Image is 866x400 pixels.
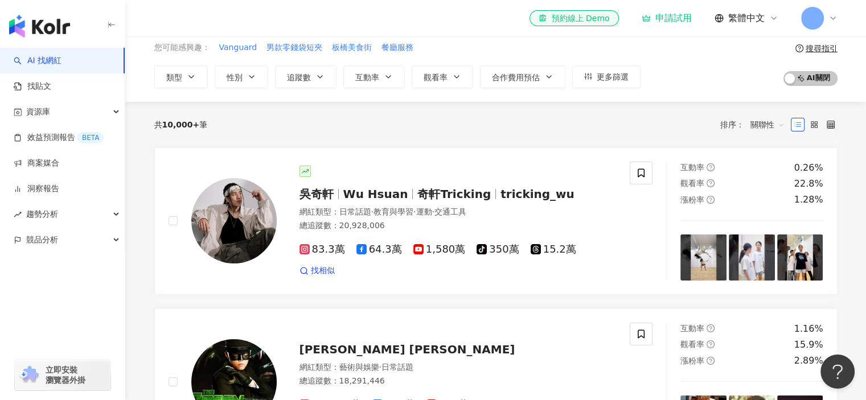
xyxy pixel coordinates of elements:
[480,65,565,88] button: 合作費用預估
[477,244,519,255] span: 350萬
[680,356,704,365] span: 漲粉率
[154,65,208,88] button: 類型
[530,10,618,26] a: 預約線上 Demo
[680,324,704,333] span: 互動率
[343,65,405,88] button: 互動率
[339,362,379,372] span: 藝術與娛樂
[166,73,182,82] span: 類型
[424,73,448,82] span: 觀看率
[794,162,823,174] div: 0.26%
[381,42,413,53] span: 餐廳服務
[381,362,413,372] span: 日常話題
[777,234,823,281] img: post-image
[680,195,704,204] span: 漲粉率
[371,207,374,216] span: ·
[299,265,335,277] a: 找相似
[434,207,466,216] span: 交通工具
[332,42,372,53] span: 板橋美食街
[680,163,704,172] span: 互動率
[18,366,40,384] img: chrome extension
[14,183,59,195] a: 洞察報告
[794,193,823,206] div: 1.28%
[26,227,58,253] span: 競品分析
[707,340,715,348] span: question-circle
[343,187,408,201] span: Wu Hsuan
[500,187,574,201] span: tricking_wu
[26,201,58,227] span: 趨勢分析
[707,163,715,171] span: question-circle
[531,244,576,255] span: 15.2萬
[707,179,715,187] span: question-circle
[14,211,22,218] span: rise
[720,116,791,134] div: 排序：
[266,42,322,53] span: 男款零錢袋短夾
[275,65,336,88] button: 追蹤數
[381,42,414,54] button: 餐廳服務
[794,178,823,190] div: 22.8%
[492,73,540,82] span: 合作費用預估
[219,42,258,54] button: Vanguard
[707,196,715,204] span: question-circle
[299,343,515,356] span: [PERSON_NAME] [PERSON_NAME]
[820,354,855,389] iframe: Help Scout Beacon - Open
[299,362,617,373] div: 網紅類型 ：
[311,265,335,277] span: 找相似
[412,65,473,88] button: 觀看率
[413,244,466,255] span: 1,580萬
[707,324,715,332] span: question-circle
[794,339,823,351] div: 15.9%
[729,234,775,281] img: post-image
[417,187,491,201] span: 奇軒Tricking
[14,81,51,92] a: 找貼文
[379,362,381,372] span: ·
[266,42,323,54] button: 男款零錢袋短夾
[299,376,617,387] div: 總追蹤數 ： 18,291,446
[26,99,50,125] span: 資源庫
[154,120,208,129] div: 共 筆
[432,207,434,216] span: ·
[14,158,59,169] a: 商案媒合
[794,354,823,367] div: 2.89%
[154,42,210,53] span: 您可能感興趣：
[355,73,379,82] span: 互動率
[219,42,257,53] span: Vanguard
[597,72,629,81] span: 更多篩選
[794,323,823,335] div: 1.16%
[331,42,372,54] button: 板橋美食街
[287,73,311,82] span: 追蹤數
[14,55,61,67] a: searchAI 找網紅
[680,234,727,281] img: post-image
[299,220,617,232] div: 總追蹤數 ： 20,928,006
[162,120,200,129] span: 10,000+
[728,12,765,24] span: 繁體中文
[680,179,704,188] span: 觀看率
[707,357,715,365] span: question-circle
[539,13,609,24] div: 預約線上 Demo
[642,13,692,24] a: 申請試用
[9,15,70,38] img: logo
[46,365,85,385] span: 立即安裝 瀏覽器外掛
[191,178,277,263] img: KOL Avatar
[806,44,838,53] div: 搜尋指引
[299,244,345,255] span: 83.3萬
[795,44,803,52] span: question-circle
[299,187,334,201] span: 吳奇軒
[215,65,268,88] button: 性別
[416,207,432,216] span: 運動
[154,147,838,295] a: KOL Avatar吳奇軒Wu Hsuan奇軒Trickingtricking_wu網紅類型：日常話題·教育與學習·運動·交通工具總追蹤數：20,928,00683.3萬64.3萬1,580萬3...
[680,340,704,349] span: 觀看率
[299,207,617,218] div: 網紅類型 ：
[413,207,416,216] span: ·
[572,65,641,88] button: 更多篩選
[750,116,785,134] span: 關聯性
[374,207,413,216] span: 教育與學習
[15,360,110,390] a: chrome extension立即安裝 瀏覽器外掛
[356,244,402,255] span: 64.3萬
[227,73,243,82] span: 性別
[339,207,371,216] span: 日常話題
[14,132,104,143] a: 效益預測報告BETA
